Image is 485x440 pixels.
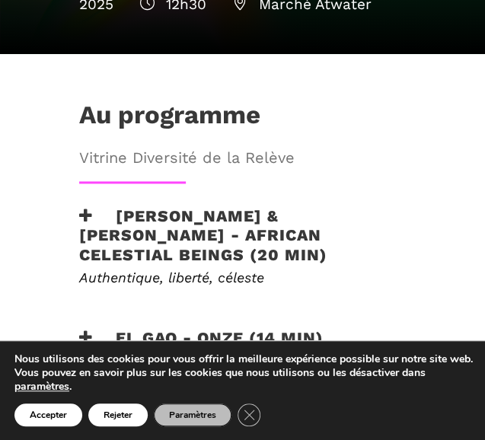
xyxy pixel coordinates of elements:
span: Vitrine Diversité de la Relève [79,145,407,170]
h3: [PERSON_NAME] & [PERSON_NAME] - African Celestial Beings (20 min) [79,206,407,264]
button: Paramètres [154,403,231,426]
h1: Au programme [79,100,260,138]
p: Nous utilisons des cookies pour vous offrir la meilleure expérience possible sur notre site web. [14,352,474,366]
button: Rejeter [88,403,148,426]
p: Vous pouvez en savoir plus sur les cookies que nous utilisons ou les désactiver dans . [14,366,474,394]
em: Authentique, liberté, céleste [79,269,264,285]
button: Close GDPR Cookie Banner [238,403,260,426]
button: Accepter [14,403,82,426]
button: paramètres [14,380,69,394]
h3: EL GAO - ONZE (14 min) [79,327,324,365]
